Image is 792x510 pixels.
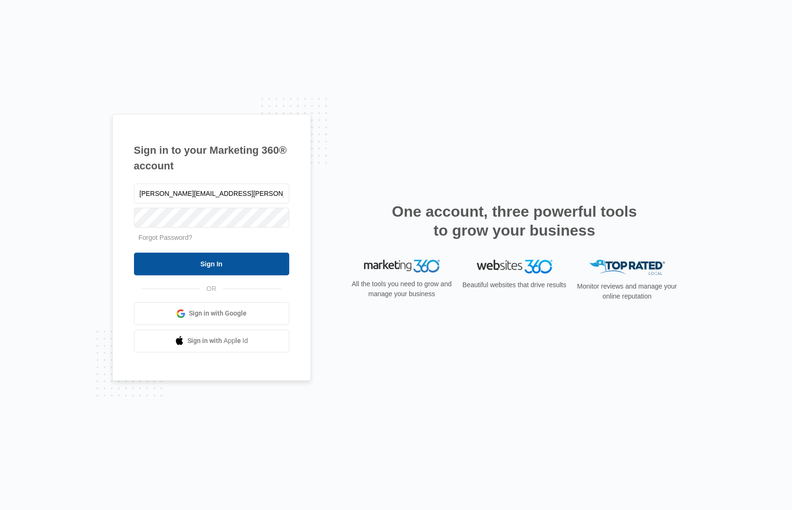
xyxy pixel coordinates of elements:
[574,281,680,301] p: Monitor reviews and manage your online reputation
[349,279,455,299] p: All the tools you need to grow and manage your business
[139,234,193,241] a: Forgot Password?
[589,260,665,275] img: Top Rated Local
[189,308,247,318] span: Sign in with Google
[134,142,289,174] h1: Sign in to your Marketing 360® account
[134,253,289,275] input: Sign In
[134,184,289,203] input: Email
[462,280,568,290] p: Beautiful websites that drive results
[134,302,289,325] a: Sign in with Google
[364,260,440,273] img: Marketing 360
[187,336,248,346] span: Sign in with Apple Id
[477,260,552,273] img: Websites 360
[200,284,223,294] span: OR
[389,202,640,240] h2: One account, three powerful tools to grow your business
[134,330,289,352] a: Sign in with Apple Id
